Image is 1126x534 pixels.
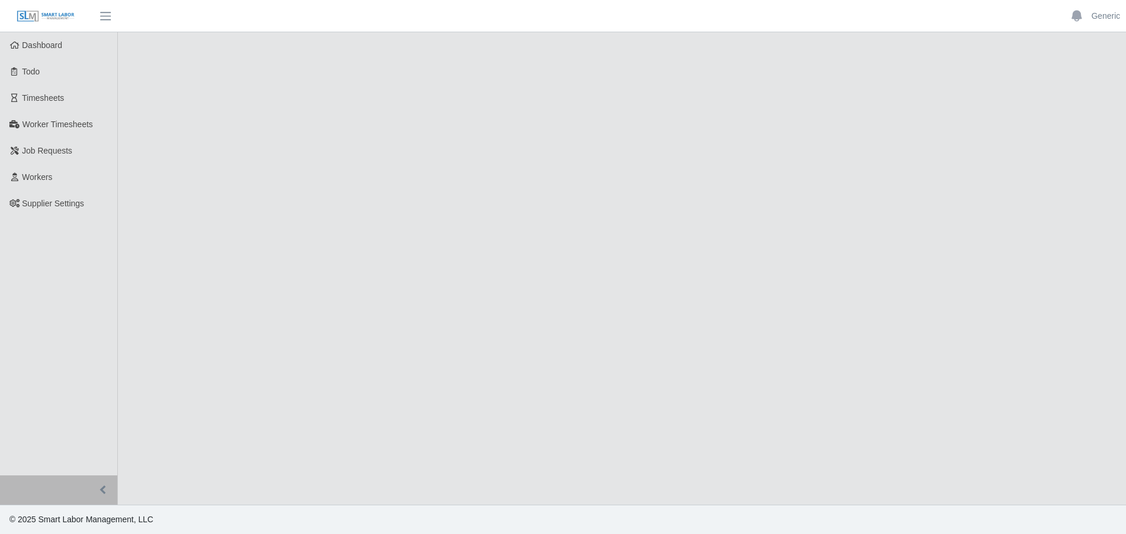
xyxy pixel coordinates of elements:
[22,40,63,50] span: Dashboard
[16,10,75,23] img: SLM Logo
[22,67,40,76] span: Todo
[22,93,65,103] span: Timesheets
[9,515,153,524] span: © 2025 Smart Labor Management, LLC
[1091,10,1120,22] a: Generic
[22,146,73,155] span: Job Requests
[22,120,93,129] span: Worker Timesheets
[22,199,84,208] span: Supplier Settings
[22,172,53,182] span: Workers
